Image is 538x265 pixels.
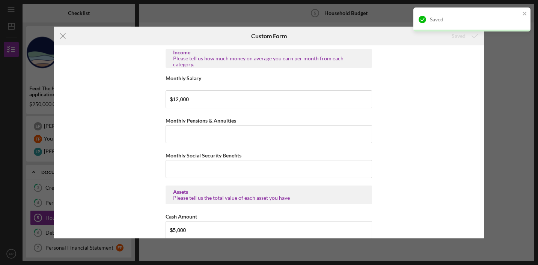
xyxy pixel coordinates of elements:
div: Saved [430,16,520,22]
div: Income [173,49,365,55]
button: close [522,10,527,18]
label: Monthly Salary [166,75,201,81]
h6: Custom Form [251,33,287,39]
label: Monthly Pensions & Annuities [166,117,236,124]
label: Monthly Social Security Benefits [166,152,241,159]
div: Please tell us the total value of each asset you have [173,195,365,201]
label: Cash Amount [166,213,197,220]
div: Assets [173,189,365,195]
div: Please tell us how much money on average you earn per month from each category. [173,55,365,67]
